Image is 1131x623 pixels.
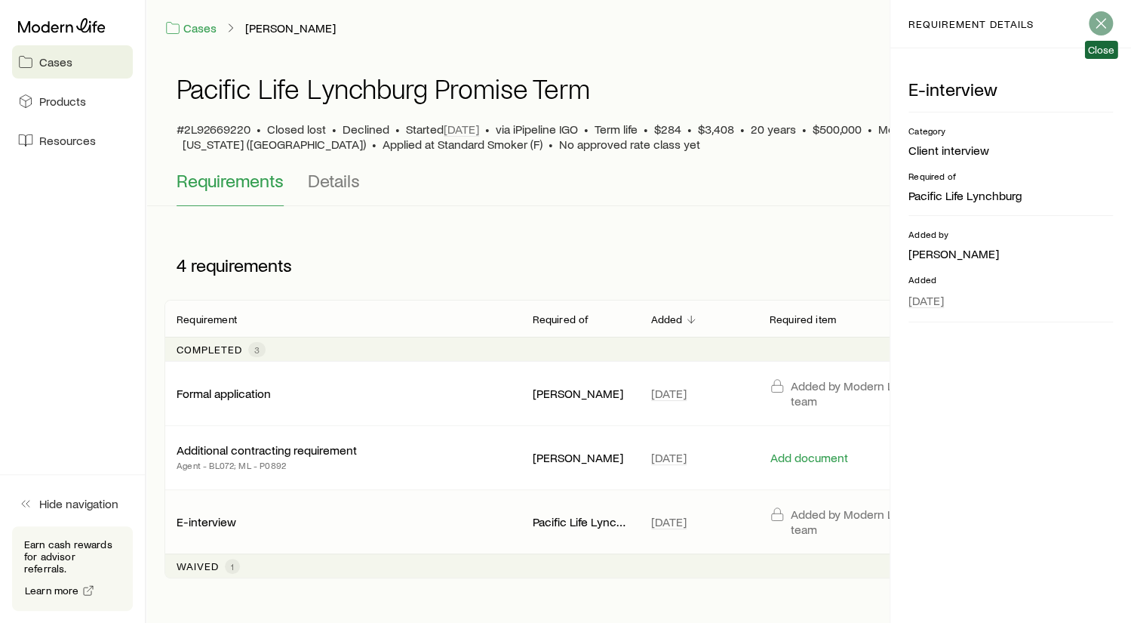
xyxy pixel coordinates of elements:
button: Hide navigation [12,487,133,520]
p: Added by Modern Life team [791,507,924,537]
span: Learn more [25,585,79,596]
p: Added [908,273,1113,285]
span: • [740,122,745,137]
span: $500,000 [813,122,862,137]
span: • [584,122,589,137]
span: Term life [595,122,638,137]
span: [DATE] [651,514,687,529]
span: No approved rate class yet [559,137,700,152]
p: Additional contracting requirement [177,443,357,458]
p: Formal application [177,386,271,401]
p: [PERSON_NAME] [532,386,626,401]
span: 1 [231,560,234,572]
span: • [549,137,553,152]
span: Requirements [177,170,284,191]
span: [DATE] [651,450,687,465]
p: Started [406,122,479,137]
span: • [644,122,648,137]
p: Required item [770,313,836,325]
p: Added by [908,228,1113,240]
p: Added [651,313,683,325]
p: E-interview [908,79,1113,100]
span: Hide navigation [39,496,118,511]
span: Details [308,170,360,191]
p: Required of [532,313,589,325]
span: [DATE] [651,386,687,401]
a: [PERSON_NAME] [244,21,337,35]
p: Client interview [908,143,1113,158]
span: 20 years [751,122,796,137]
span: Cases [39,54,72,69]
button: Add document [770,451,849,465]
span: 3 [254,344,260,356]
p: Closed lost [267,122,326,137]
span: • [395,122,400,137]
span: Applied at Standard Smoker (F) [383,137,542,152]
p: [PERSON_NAME] [908,246,1113,261]
span: Resources [39,133,96,148]
p: Completed [177,344,242,356]
h1: Pacific Life Lynchburg Promise Term [177,73,589,103]
div: Earn cash rewards for advisor referrals.Learn more [12,526,133,611]
p: Required of [908,170,1113,182]
span: • [802,122,807,137]
span: • [372,137,376,152]
a: Products [12,85,133,118]
p: Waived [177,560,219,572]
span: • [332,122,337,137]
span: • [868,122,872,137]
span: #2L92669220 [177,122,250,137]
p: Category [908,125,1113,137]
a: Cases [12,45,133,79]
span: Products [39,94,86,109]
span: Declined [343,122,389,137]
span: requirements [191,254,292,276]
p: Requirement [177,313,237,325]
span: Close [1087,44,1114,56]
span: [DATE] [444,122,479,137]
p: Agent - BL072; ML - P0892 [177,458,357,473]
span: [DATE] [908,293,944,308]
a: Resources [12,124,133,157]
span: $3,408 [698,122,734,137]
span: • [485,122,490,137]
div: Application details tabs [177,170,1101,206]
span: [US_STATE] ([GEOGRAPHIC_DATA]) [183,137,366,152]
a: Cases [164,20,217,37]
span: 4 [177,254,186,276]
p: E-interview [177,514,236,529]
span: Monthly payout [878,122,959,137]
p: Pacific Life Lynchburg [532,514,626,529]
p: Earn cash rewards for advisor referrals. [24,538,121,575]
span: via iPipeline IGO [496,122,578,137]
span: • [687,122,692,137]
span: $284 [654,122,681,137]
p: [PERSON_NAME] [532,450,626,465]
p: Pacific Life Lynchburg [908,188,1113,203]
span: • [257,122,261,137]
p: Added by Modern Life team [791,378,924,409]
p: requirement details [908,18,1033,30]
